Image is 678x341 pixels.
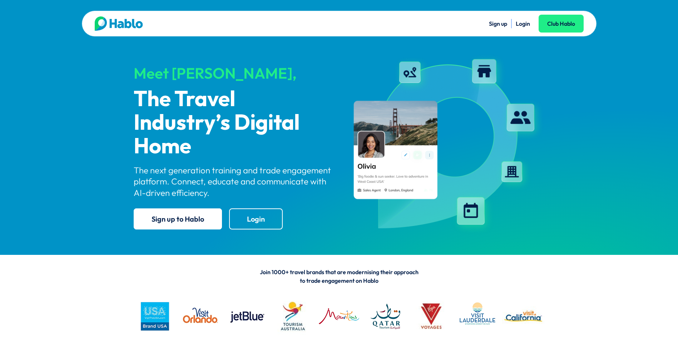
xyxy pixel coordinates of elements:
a: Club Hablo [539,15,584,33]
img: MTPA [318,295,360,337]
img: LAUDERDALE [456,295,499,337]
a: Sign up to Hablo [134,208,222,229]
img: busa [134,295,176,337]
p: The next generation training and trade engagement platform. Connect, educate and communicate with... [134,165,333,198]
span: Join 1000+ travel brands that are modernising their approach to trade engagement on Hablo [260,268,419,284]
div: Meet [PERSON_NAME], [134,65,333,81]
img: VV logo [410,295,452,337]
img: QATAR [364,295,406,337]
img: hablo-profile-image [345,53,545,236]
img: Tourism Australia [272,295,314,337]
a: Login [229,208,283,229]
img: vc logo [502,295,545,337]
img: VO [179,295,222,337]
a: Login [516,20,530,27]
img: jetblue [226,295,268,337]
a: Sign up [489,20,507,27]
p: The Travel Industry’s Digital Home [134,88,333,159]
img: Hablo logo main 2 [95,16,143,31]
